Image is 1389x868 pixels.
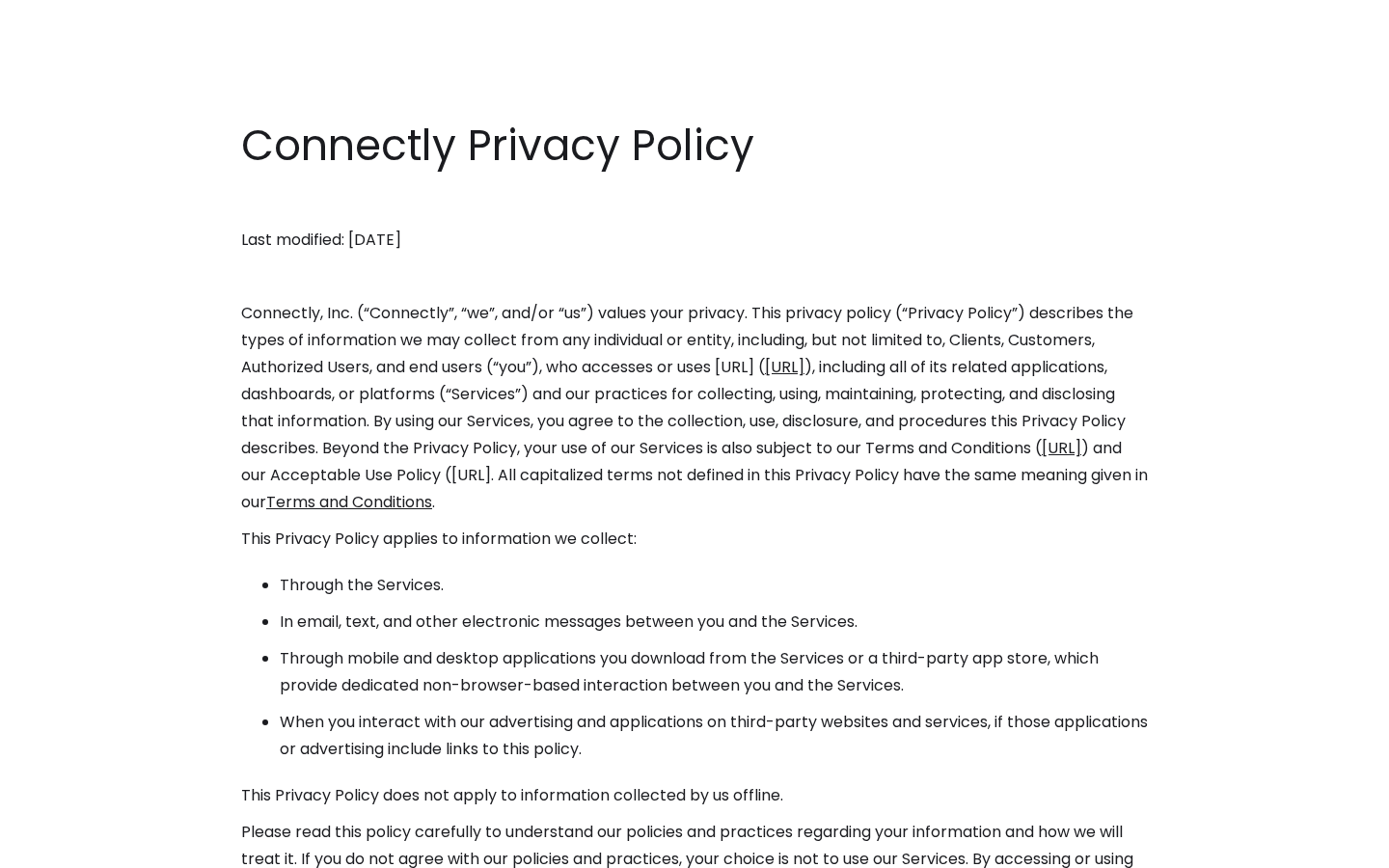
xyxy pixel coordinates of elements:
[241,782,1148,809] p: This Privacy Policy does not apply to information collected by us offline.
[280,609,1148,636] li: In email, text, and other electronic messages between you and the Services.
[266,491,432,513] a: Terms and Conditions
[241,526,1148,553] p: This Privacy Policy applies to information we collect:
[39,834,116,861] ul: Language list
[241,300,1148,516] p: Connectly, Inc. (“Connectly”, “we”, and/or “us”) values your privacy. This privacy policy (“Priva...
[280,645,1148,699] li: Through mobile and desktop applications you download from the Services or a third-party app store...
[241,227,1148,254] p: Last modified: [DATE]
[241,190,1148,217] p: ‍
[241,116,1148,176] h1: Connectly Privacy Policy
[1042,437,1081,459] a: [URL]
[241,263,1148,290] p: ‍
[280,709,1148,763] li: When you interact with our advertising and applications on third-party websites and services, if ...
[765,356,804,378] a: [URL]
[19,832,116,861] aside: Language selected: English
[280,572,1148,599] li: Through the Services.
